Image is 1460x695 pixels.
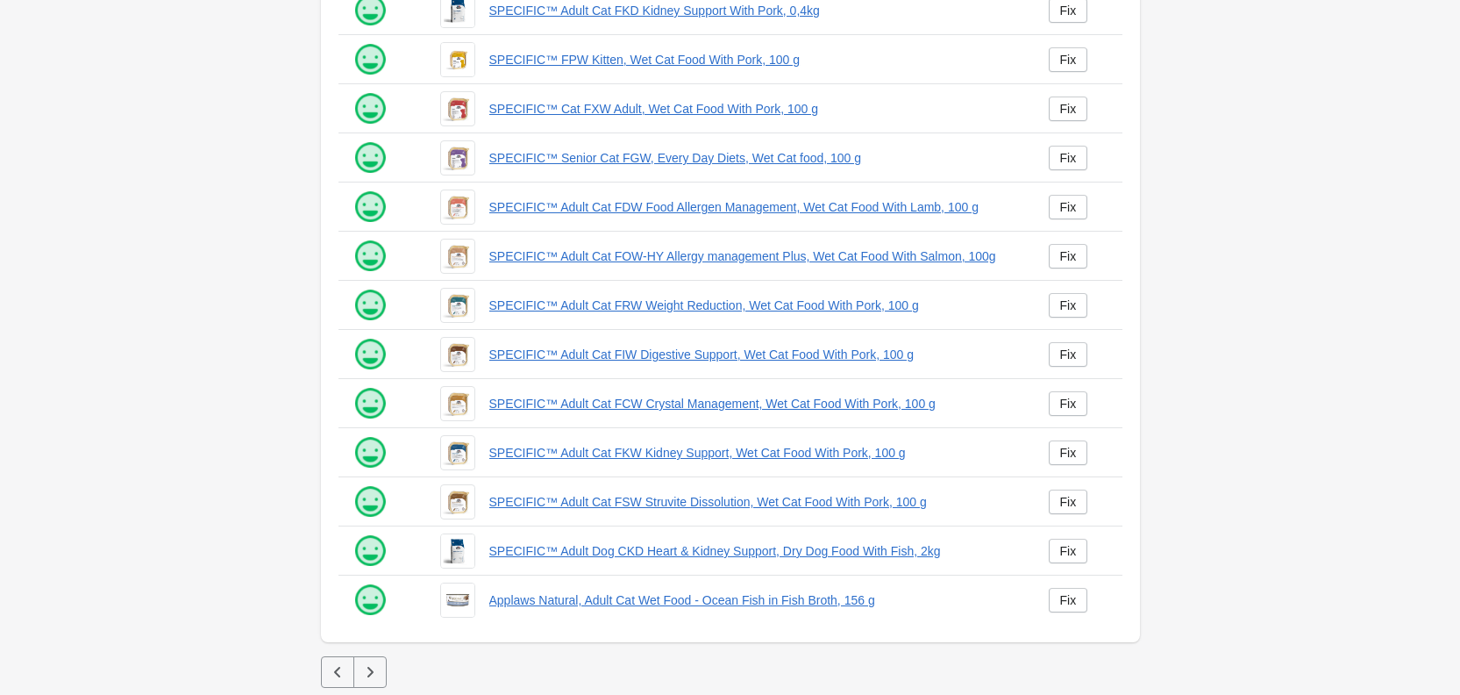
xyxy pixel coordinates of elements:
[1060,446,1077,460] div: Fix
[489,247,1021,265] a: SPECIFIC™ Adult Cat FOW-HY Allergy management Plus, Wet Cat Food With Salmon, 100g
[489,100,1021,118] a: SPECIFIC™ Cat FXW Adult, Wet Cat Food With Pork, 100 g
[489,591,1021,609] a: Applaws Natural, Adult Cat Wet Food - Ocean Fish in Fish Broth, 156 g
[353,140,388,176] img: happy.png
[489,51,1021,68] a: SPECIFIC™ FPW Kitten, Wet Cat Food With Pork, 100 g
[1060,200,1077,214] div: Fix
[1060,495,1077,509] div: Fix
[1049,588,1088,613] a: Fix
[489,395,1021,412] a: SPECIFIC™ Adult Cat FCW Crystal Management, Wet Cat Food With Pork, 100 g
[489,542,1021,560] a: SPECIFIC™ Adult Dog CKD Heart & Kidney Support, Dry Dog Food With Fish, 2kg
[1049,441,1088,465] a: Fix
[353,42,388,77] img: happy.png
[1049,244,1088,269] a: Fix
[353,190,388,225] img: happy.png
[1060,4,1077,18] div: Fix
[489,2,1021,19] a: SPECIFIC™ Adult Cat FKD Kidney Support With Pork, 0,4kg
[489,444,1021,462] a: SPECIFIC™ Adult Cat FKW Kidney Support, Wet Cat Food With Pork, 100 g
[353,484,388,519] img: happy.png
[1060,397,1077,411] div: Fix
[353,583,388,618] img: happy.png
[1060,102,1077,116] div: Fix
[353,386,388,421] img: happy.png
[1060,151,1077,165] div: Fix
[353,91,388,126] img: happy.png
[1060,347,1077,362] div: Fix
[1060,593,1077,607] div: Fix
[353,239,388,274] img: happy.png
[1049,293,1088,318] a: Fix
[1049,391,1088,416] a: Fix
[353,288,388,323] img: happy.png
[489,346,1021,363] a: SPECIFIC™ Adult Cat FIW Digestive Support, Wet Cat Food With Pork, 100 g
[1060,249,1077,263] div: Fix
[353,435,388,470] img: happy.png
[1049,146,1088,170] a: Fix
[1049,342,1088,367] a: Fix
[1049,97,1088,121] a: Fix
[489,149,1021,167] a: SPECIFIC™ Senior Cat FGW, Every Day Diets, Wet Cat food, 100 g
[1060,298,1077,312] div: Fix
[1049,539,1088,563] a: Fix
[353,337,388,372] img: happy.png
[489,297,1021,314] a: SPECIFIC™ Adult Cat FRW Weight Reduction, Wet Cat Food With Pork, 100 g
[353,534,388,569] img: happy.png
[1049,195,1088,219] a: Fix
[1060,544,1077,558] div: Fix
[489,198,1021,216] a: SPECIFIC™ Adult Cat FDW Food Allergen Management, Wet Cat Food With Lamb, 100 g
[1049,490,1088,514] a: Fix
[1049,47,1088,72] a: Fix
[1060,53,1077,67] div: Fix
[489,493,1021,511] a: SPECIFIC™ Adult Cat FSW Struvite Dissolution, Wet Cat Food With Pork, 100 g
